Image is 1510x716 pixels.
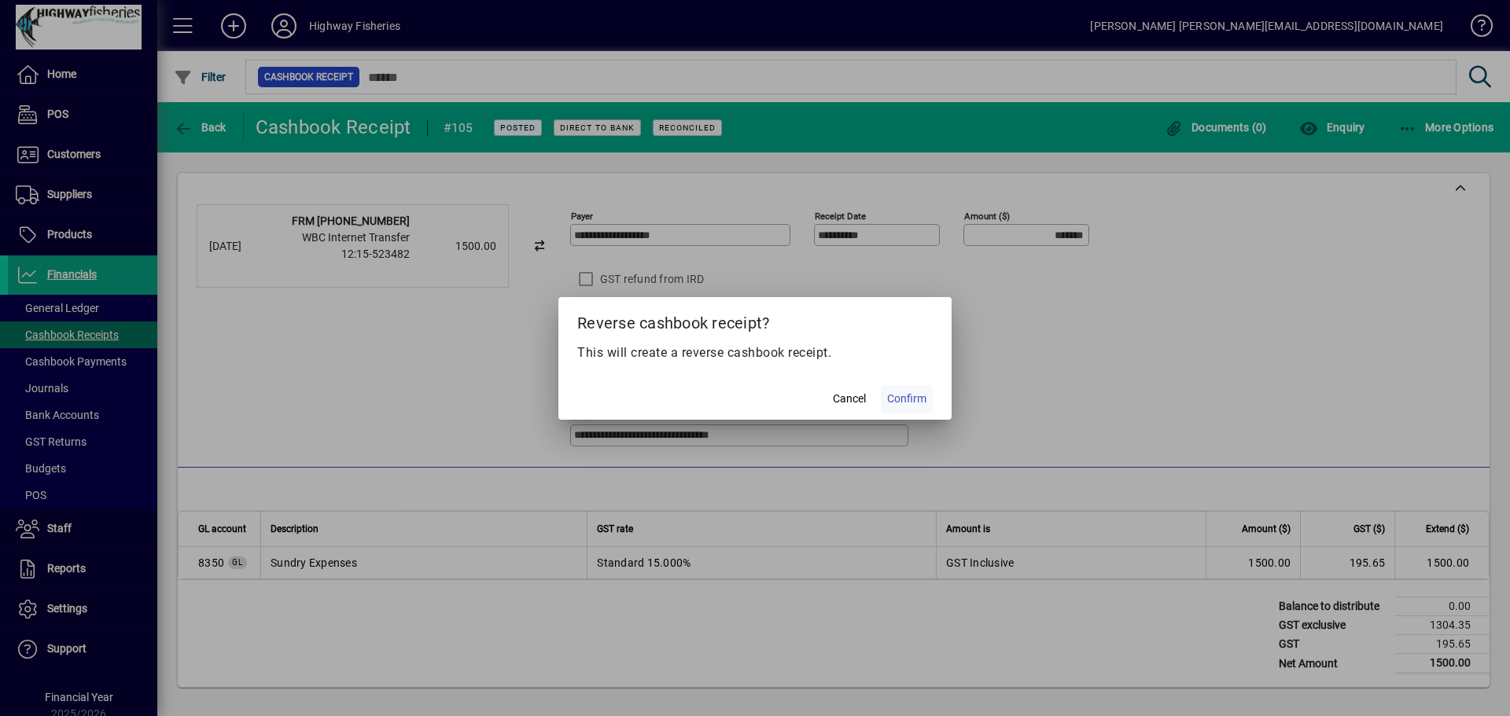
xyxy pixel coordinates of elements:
h2: Reverse cashbook receipt? [558,297,952,343]
button: Cancel [824,385,875,413]
p: This will create a reverse cashbook receipt. [577,343,933,362]
span: Confirm [887,391,926,407]
span: Cancel [833,391,866,407]
button: Confirm [881,385,933,413]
